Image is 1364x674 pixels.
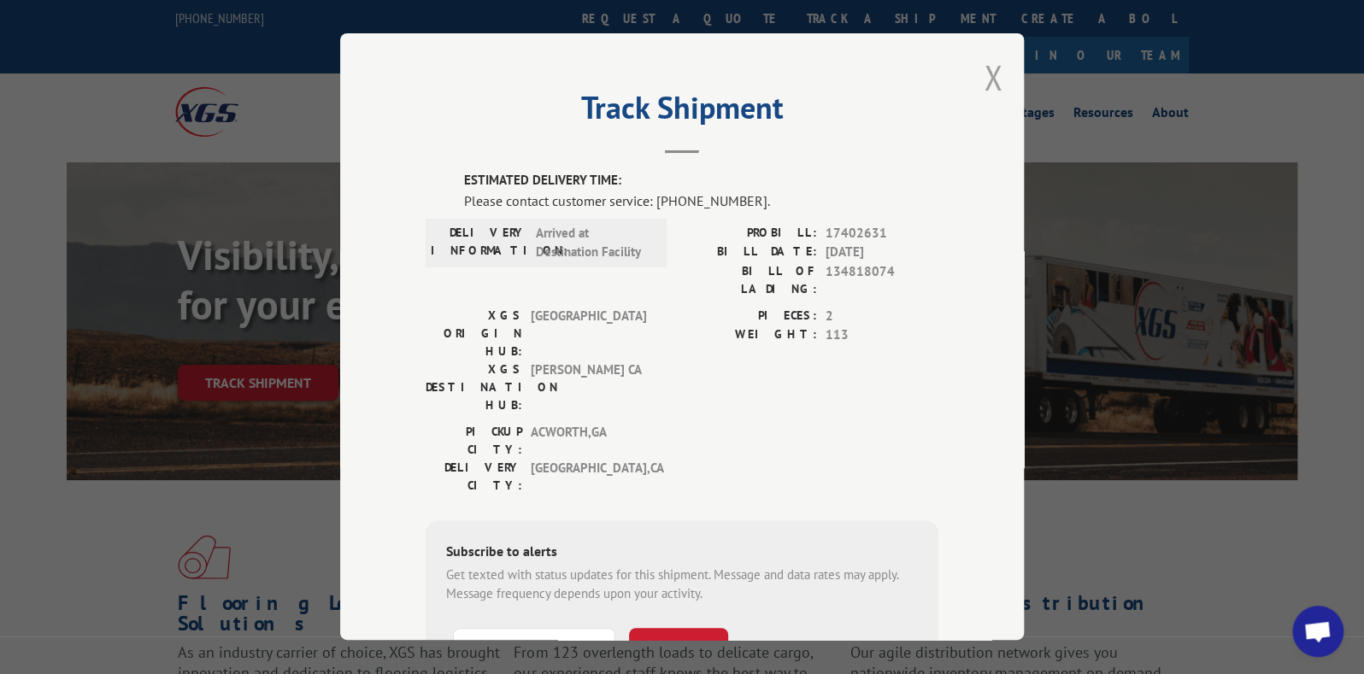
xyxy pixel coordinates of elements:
label: DELIVERY INFORMATION: [431,224,527,262]
span: 17402631 [826,224,938,243]
span: [GEOGRAPHIC_DATA] , CA [531,459,646,495]
label: ESTIMATED DELIVERY TIME: [464,172,938,191]
button: SUBSCRIBE [629,628,728,664]
span: [GEOGRAPHIC_DATA] [531,307,646,360]
div: Subscribe to alerts [446,541,918,566]
label: WEIGHT: [682,326,817,346]
h2: Track Shipment [426,96,938,128]
span: 2 [826,307,938,326]
label: PICKUP CITY: [426,423,522,459]
input: Phone Number [453,628,615,664]
div: Get texted with status updates for this shipment. Message and data rates may apply. Message frequ... [446,566,918,604]
label: PIECES: [682,307,817,326]
span: Arrived at Destination Facility [536,224,651,262]
div: Please contact customer service: [PHONE_NUMBER]. [464,190,938,211]
label: XGS DESTINATION HUB: [426,360,522,414]
span: [PERSON_NAME] CA [531,360,646,414]
div: Open chat [1292,606,1343,657]
span: 134818074 [826,262,938,298]
span: 113 [826,326,938,346]
span: ACWORTH , GA [531,423,646,459]
label: XGS ORIGIN HUB: [426,307,522,360]
button: Close modal [984,55,1002,100]
label: BILL OF LADING: [682,262,817,298]
label: PROBILL: [682,224,817,243]
label: BILL DATE: [682,243,817,263]
span: [DATE] [826,243,938,263]
label: DELIVERY CITY: [426,459,522,495]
